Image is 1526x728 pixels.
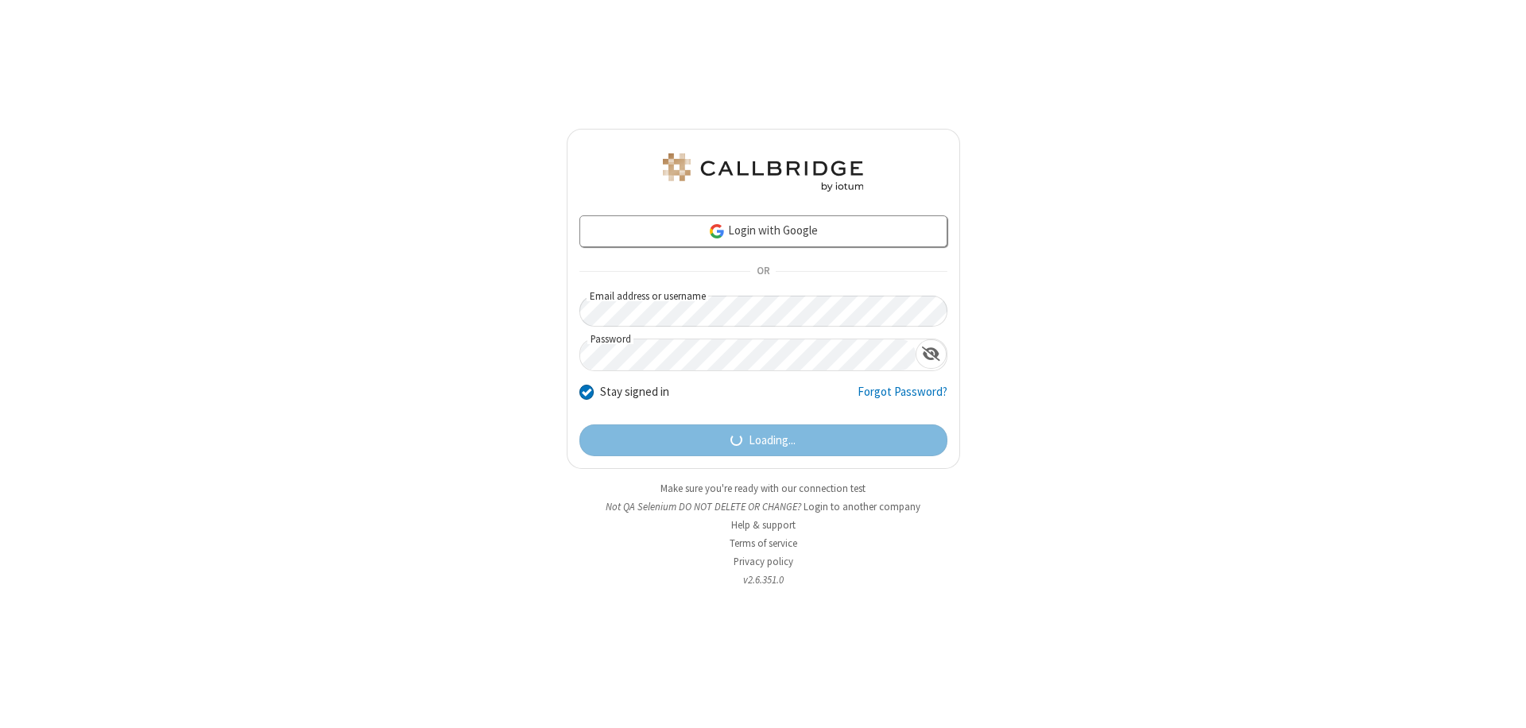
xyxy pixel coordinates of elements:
div: Show password [916,339,947,369]
li: v2.6.351.0 [567,572,960,587]
a: Privacy policy [734,555,793,568]
li: Not QA Selenium DO NOT DELETE OR CHANGE? [567,499,960,514]
a: Forgot Password? [858,383,947,413]
span: Loading... [749,432,796,450]
img: google-icon.png [708,223,726,240]
button: Login to another company [804,499,920,514]
span: OR [750,261,776,283]
input: Password [580,339,916,370]
a: Terms of service [730,536,797,550]
a: Help & support [731,518,796,532]
img: QA Selenium DO NOT DELETE OR CHANGE [660,153,866,192]
input: Email address or username [579,296,947,327]
button: Loading... [579,424,947,456]
a: Make sure you're ready with our connection test [660,482,866,495]
a: Login with Google [579,215,947,247]
label: Stay signed in [600,383,669,401]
